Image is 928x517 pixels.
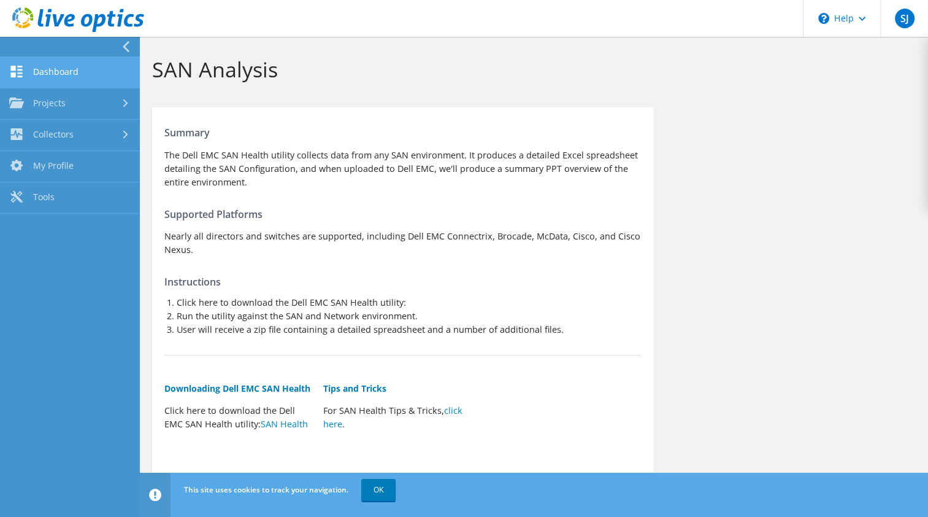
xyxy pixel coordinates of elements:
[164,382,311,395] h5: Downloading Dell EMC SAN Health
[184,484,348,495] span: This site uses cookies to track your navigation.
[164,126,641,139] h4: Summary
[323,404,470,431] p: For SAN Health Tips & Tricks, .
[164,208,641,221] h4: Supported Platforms
[177,296,641,309] li: Click here to download the Dell EMC SAN Health utility:
[323,382,470,395] h5: Tips and Tricks
[152,56,910,82] h1: SAN Analysis
[895,9,915,28] span: SJ
[261,418,308,430] a: SAN Health
[177,323,641,336] li: User will receive a zip file containing a detailed spreadsheet and a number of additional files.
[361,479,396,501] a: OK
[164,275,641,289] h4: Instructions
[164,149,641,189] p: The Dell EMC SAN Health utility collects data from any SAN environment. It produces a detailed Ex...
[177,309,641,323] li: Run the utility against the SAN and Network environment.
[164,230,641,257] p: Nearly all directors and switches are supported, including Dell EMC Connectrix, Brocade, McData, ...
[164,404,311,431] p: Click here to download the Dell EMC SAN Health utility:
[818,13,829,24] svg: \n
